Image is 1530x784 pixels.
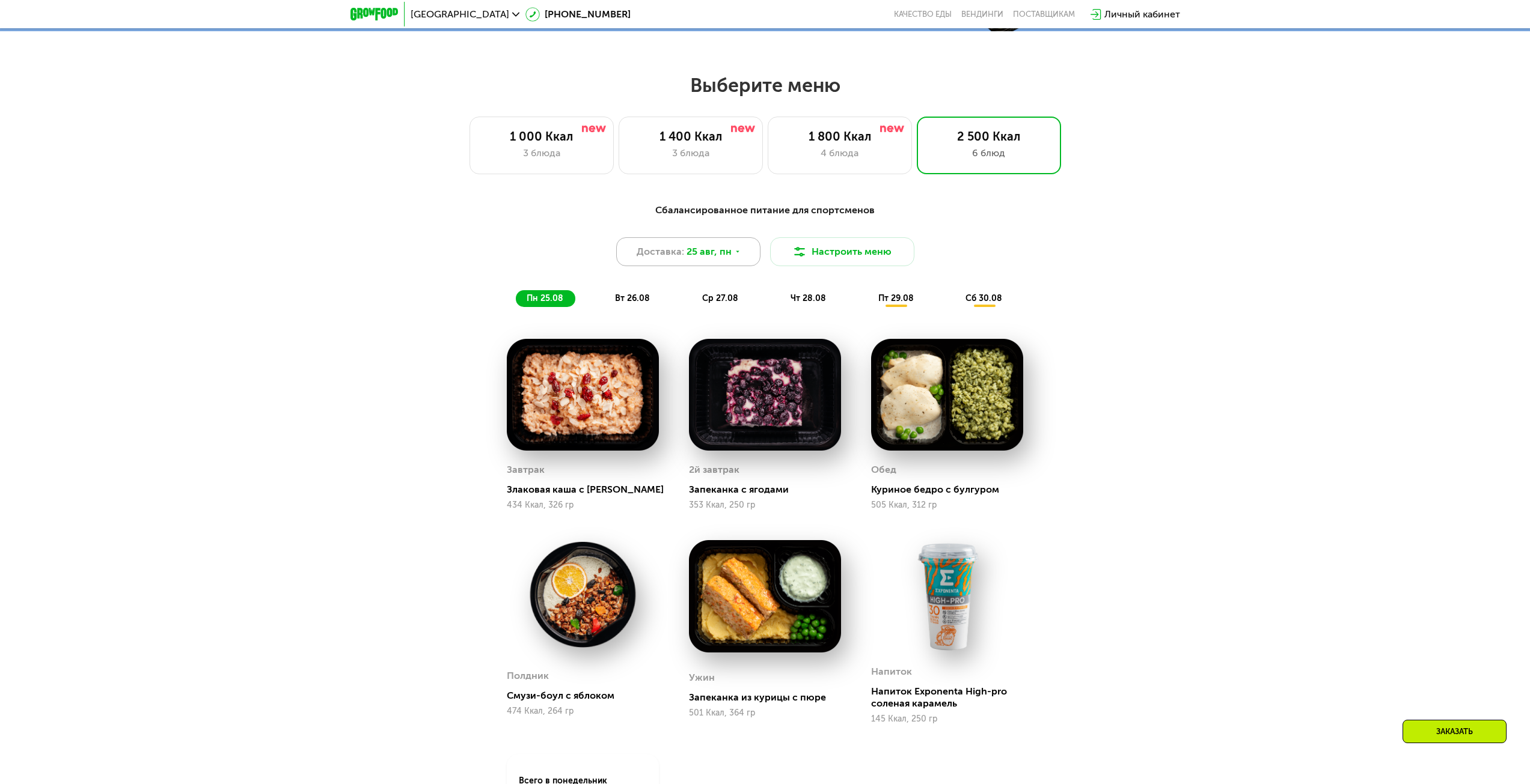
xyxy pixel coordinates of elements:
[689,461,739,479] div: 2й завтрак
[878,293,914,303] span: пт 29.08
[871,714,1023,724] div: 145 Ккал, 250 гр
[689,484,851,496] div: Запеканка с ягодами
[871,484,1033,496] div: Куриное бедро с булгуром
[780,129,899,144] div: 1 800 Ккал
[637,245,684,259] span: Доставка:
[791,293,826,303] span: чт 28.08
[507,667,549,685] div: Полдник
[689,500,841,510] div: 353 Ккал, 250 гр
[687,245,732,259] span: 25 авг, пн
[871,663,912,681] div: Напиток
[702,293,738,303] span: ср 27.08
[411,10,509,19] span: [GEOGRAPHIC_DATA]
[929,129,1048,144] div: 2 500 Ккал
[527,293,563,303] span: пн 25.08
[507,500,659,510] div: 434 Ккал, 326 гр
[507,707,659,716] div: 474 Ккал, 264 гр
[631,146,750,160] div: 3 блюда
[615,293,650,303] span: вт 26.08
[780,146,899,160] div: 4 блюда
[507,461,545,479] div: Завтрак
[871,461,896,479] div: Обед
[770,237,914,266] button: Настроить меню
[965,293,1002,303] span: сб 30.08
[689,708,841,718] div: 501 Ккал, 364 гр
[871,500,1023,510] div: 505 Ккал, 312 гр
[1104,7,1180,22] div: Личный кабинет
[507,484,669,496] div: Злаковая каша с [PERSON_NAME]
[525,7,631,22] a: [PHONE_NUMBER]
[689,669,715,687] div: Ужин
[929,146,1048,160] div: 6 блюд
[1403,720,1507,743] div: Заказать
[894,10,952,19] a: Качество еды
[482,129,601,144] div: 1 000 Ккал
[961,10,1003,19] a: Вендинги
[409,203,1121,218] div: Сбалансированное питание для спортсменов
[871,685,1033,710] div: Напиток Exponenta High-pro соленая карамель
[38,73,1492,97] h2: Выберите меню
[482,146,601,160] div: 3 блюда
[1013,10,1075,19] div: поставщикам
[631,129,750,144] div: 1 400 Ккал
[689,691,851,703] div: Запеканка из курицы с пюре
[507,690,669,702] div: Смузи-боул с яблоком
